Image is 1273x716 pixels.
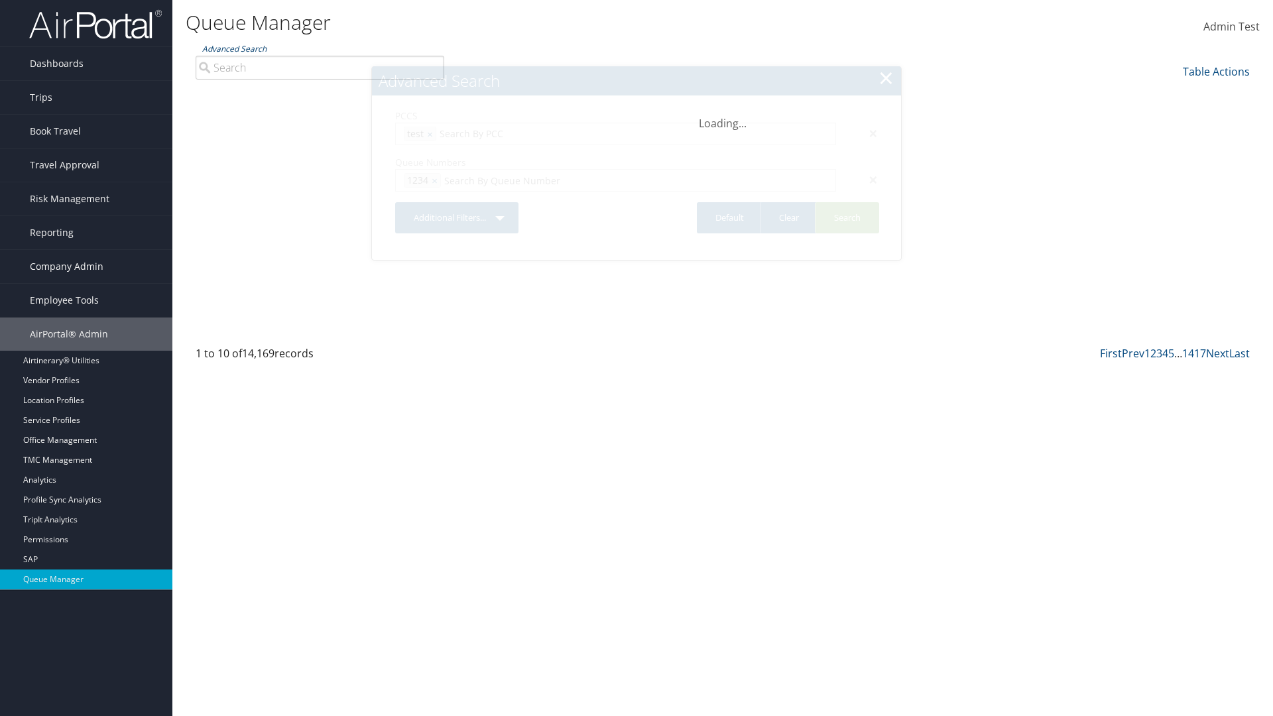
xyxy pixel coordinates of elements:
div: Loading... [186,99,1260,131]
span: Dashboards [30,47,84,80]
a: 5 [1168,346,1174,361]
div: × [846,125,888,141]
label: Queue Numbers [395,156,836,169]
span: AirPortal® Admin [30,318,108,351]
span: Trips [30,81,52,114]
span: Travel Approval [30,149,99,182]
span: Risk Management [30,182,109,215]
span: Reporting [30,216,74,249]
a: 3 [1156,346,1162,361]
div: × [846,172,888,188]
a: × [432,174,440,187]
a: Additional Filters... [395,202,518,233]
a: Admin Test [1203,7,1260,48]
span: test [404,127,424,141]
span: Book Travel [30,115,81,148]
span: Company Admin [30,250,103,283]
a: Search [815,202,879,233]
h2: Advanced Search [372,66,901,95]
a: 4 [1162,346,1168,361]
label: PCCS [395,109,836,123]
a: Close [879,64,894,91]
div: 1 to 10 of records [196,345,444,368]
a: First [1100,346,1122,361]
span: 14,169 [242,346,274,361]
span: … [1174,346,1182,361]
a: Table Actions [1183,64,1250,79]
span: 1234 [404,174,428,187]
span: Employee Tools [30,284,99,317]
a: × [427,127,436,141]
a: 1417 [1182,346,1206,361]
input: Search By Queue Number [444,174,827,187]
a: Advanced Search [202,43,267,54]
a: Last [1229,346,1250,361]
a: Default [697,202,762,233]
a: Next [1206,346,1229,361]
a: Prev [1122,346,1144,361]
input: Advanced Search [196,56,444,80]
input: Search By PCC [440,127,827,141]
a: 2 [1150,346,1156,361]
a: 1 [1144,346,1150,361]
img: airportal-logo.png [29,9,162,40]
a: Clear [760,202,818,233]
span: Admin Test [1203,19,1260,34]
h1: Queue Manager [186,9,902,36]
